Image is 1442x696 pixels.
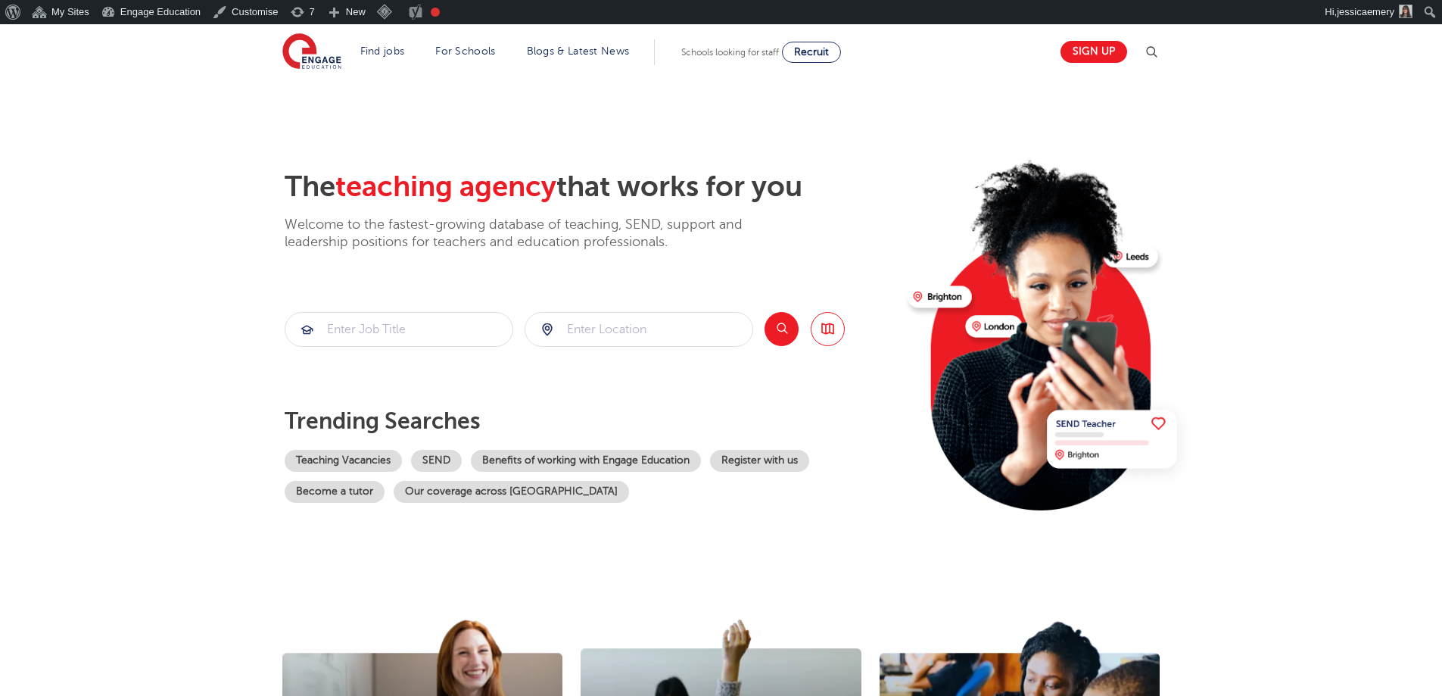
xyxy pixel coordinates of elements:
[285,481,385,503] a: Become a tutor
[335,170,556,203] span: teaching agency
[285,313,512,346] input: Submit
[710,450,809,472] a: Register with us
[782,42,841,63] a: Recruit
[411,450,462,472] a: SEND
[471,450,701,472] a: Benefits of working with Engage Education
[527,45,630,57] a: Blogs & Latest News
[394,481,629,503] a: Our coverage across [GEOGRAPHIC_DATA]
[360,45,405,57] a: Find jobs
[681,47,779,58] span: Schools looking for staff
[765,312,799,346] button: Search
[285,170,895,204] h2: The that works for you
[431,8,440,17] div: Needs improvement
[282,33,341,71] img: Engage Education
[1337,6,1394,17] span: jessicaemery
[1060,41,1127,63] a: Sign up
[285,407,895,435] p: Trending searches
[285,312,513,347] div: Submit
[435,45,495,57] a: For Schools
[285,216,784,251] p: Welcome to the fastest-growing database of teaching, SEND, support and leadership positions for t...
[794,46,829,58] span: Recruit
[285,450,402,472] a: Teaching Vacancies
[525,312,753,347] div: Submit
[525,313,752,346] input: Submit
